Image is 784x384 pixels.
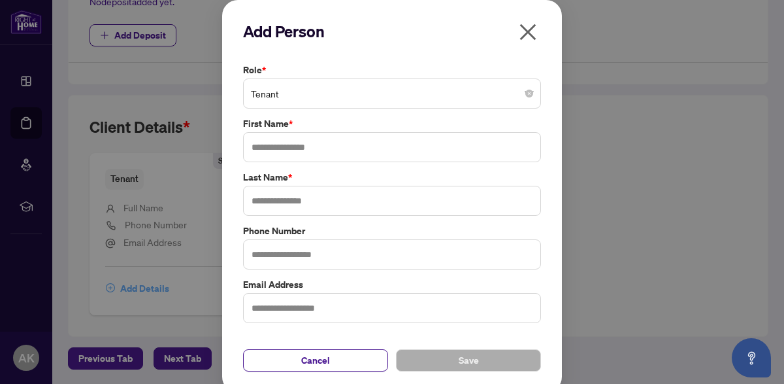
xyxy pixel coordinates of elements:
[243,21,541,42] h2: Add Person
[243,349,388,372] button: Cancel
[251,81,533,106] span: Tenant
[243,116,541,131] label: First Name
[301,350,330,371] span: Cancel
[243,277,541,292] label: Email Address
[243,170,541,184] label: Last Name
[517,22,538,43] span: close
[243,224,541,238] label: Phone Number
[243,63,541,77] label: Role
[396,349,541,372] button: Save
[732,338,771,377] button: Open asap
[525,90,533,97] span: close-circle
